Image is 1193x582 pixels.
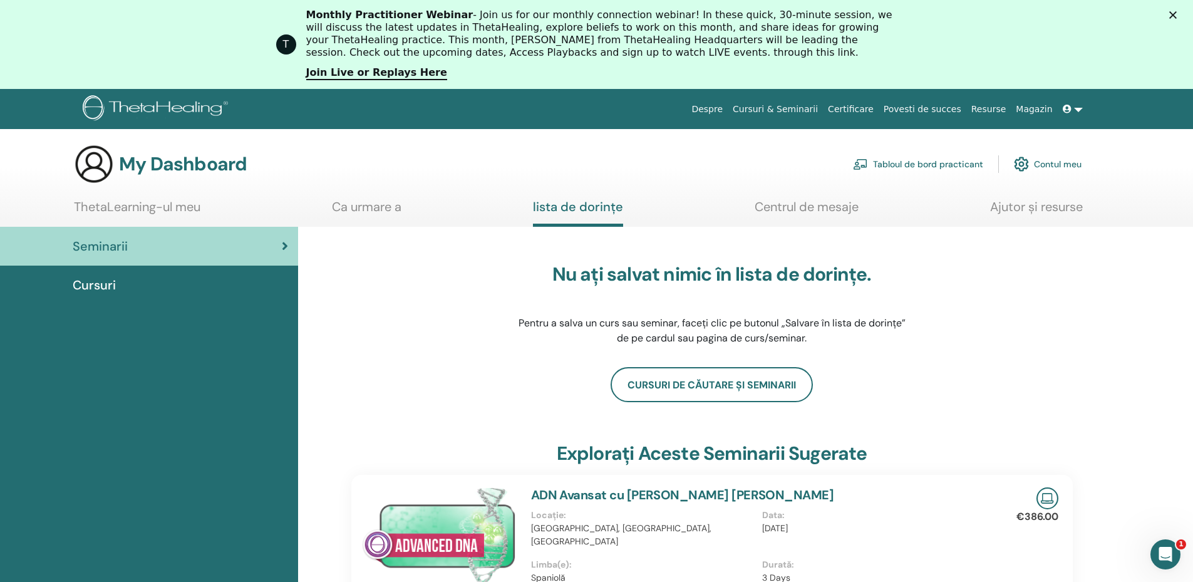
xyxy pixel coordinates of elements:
a: Certificare [823,98,879,121]
h3: Nu ați salvat nimic în lista de dorințe. [515,263,909,286]
span: 1 [1176,539,1186,549]
a: ThetaLearning-ul meu [74,199,200,224]
a: ADN Avansat cu [PERSON_NAME] [PERSON_NAME] [531,487,834,503]
a: Despre [686,98,728,121]
a: Tabloul de bord practicant [853,150,983,178]
span: Seminarii [73,237,128,256]
h3: My Dashboard [119,153,247,175]
h3: Explorați aceste seminarii sugerate [557,442,867,465]
img: cog.svg [1014,153,1029,175]
p: [GEOGRAPHIC_DATA], [GEOGRAPHIC_DATA], [GEOGRAPHIC_DATA] [531,522,755,548]
b: Monthly Practitioner Webinar [306,9,473,21]
a: Ca urmare a [332,199,401,224]
p: Limba(e) : [531,558,755,571]
img: Live Online Seminar [1036,487,1058,509]
p: Durată : [762,558,986,571]
p: €386.00 [1016,509,1058,524]
img: chalkboard-teacher.svg [853,158,868,170]
img: generic-user-icon.jpg [74,144,114,184]
div: Profile image for ThetaHealing [276,34,296,55]
a: Ajutor și resurse [990,199,1083,224]
p: Pentru a salva un curs sau seminar, faceți clic pe butonul „Salvare în lista de dorințe” de pe ca... [515,316,909,346]
a: Resurse [966,98,1011,121]
a: Magazin [1011,98,1057,121]
a: Join Live or Replays Here [306,66,447,80]
div: - Join us for our monthly connection webinar! In these quick, 30-minute session, we will discuss ... [306,9,897,59]
a: Centrul de mesaje [755,199,859,224]
span: Cursuri [73,276,116,294]
a: Cursuri de căutare și seminarii [611,367,813,402]
p: Data : [762,509,986,522]
p: Locație : [531,509,755,522]
p: [DATE] [762,522,986,535]
a: Cursuri & Seminarii [728,98,823,121]
a: Povesti de succes [879,98,966,121]
div: Închidere [1169,11,1182,19]
a: lista de dorințe [533,199,623,227]
a: Contul meu [1014,150,1082,178]
iframe: Intercom live chat [1150,539,1180,569]
img: logo.png [83,95,232,123]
